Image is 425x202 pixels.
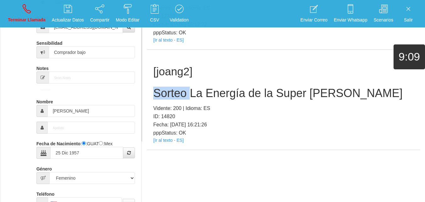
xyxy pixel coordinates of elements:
[114,2,142,26] a: Modo Editar
[153,104,414,113] p: Vidente: 200 | Idioma: ES
[116,16,139,24] p: Modo Editar
[332,2,370,26] a: Enviar Whatsapp
[374,16,393,24] p: Scenarios
[298,2,330,26] a: Enviar Correo
[153,121,414,129] p: Fecha: [DATE] 16:21:26
[36,138,135,159] div: : :GUAT :Mex
[394,51,425,63] h1: 9:09
[36,138,81,147] label: Fecha de Nacimiento
[49,46,135,58] input: Sensibilidad
[8,16,46,24] p: Terminar Llamada
[397,2,419,26] a: Salir
[153,38,183,43] a: [Ir al texto - ES]
[48,105,135,117] input: Nombre
[146,16,163,24] p: CSV
[82,141,86,145] input: :Quechi GUAT
[153,113,414,121] p: ID: 14820
[36,38,62,46] label: Sensibilidad
[6,2,48,26] a: Terminar Llamada
[153,29,414,37] p: pppStatus: OK
[90,16,109,24] p: Compartir
[153,129,414,137] p: pppStatus: OK
[49,72,135,84] input: Short-Notes
[400,16,417,24] p: Salir
[300,16,327,24] p: Enviar Correo
[99,141,103,145] input: :Yuca-Mex
[170,16,188,24] p: Validation
[334,16,367,24] p: Enviar Whatsapp
[153,66,414,78] h1: [joang2]
[153,138,183,143] a: [Ir al texto - ES]
[50,2,86,26] a: Actualizar Datos
[52,16,84,24] p: Actualizar Datos
[36,63,49,72] label: Notes
[48,122,135,134] input: Apellido
[36,189,54,197] label: Teléfono
[143,2,165,26] a: CSV
[36,96,53,105] label: Nombre
[36,164,52,172] label: Género
[153,87,414,100] h2: Sorteo La Energía de la Super [PERSON_NAME]
[88,2,112,26] a: Compartir
[372,2,395,26] a: Scenarios
[167,2,191,26] a: Validation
